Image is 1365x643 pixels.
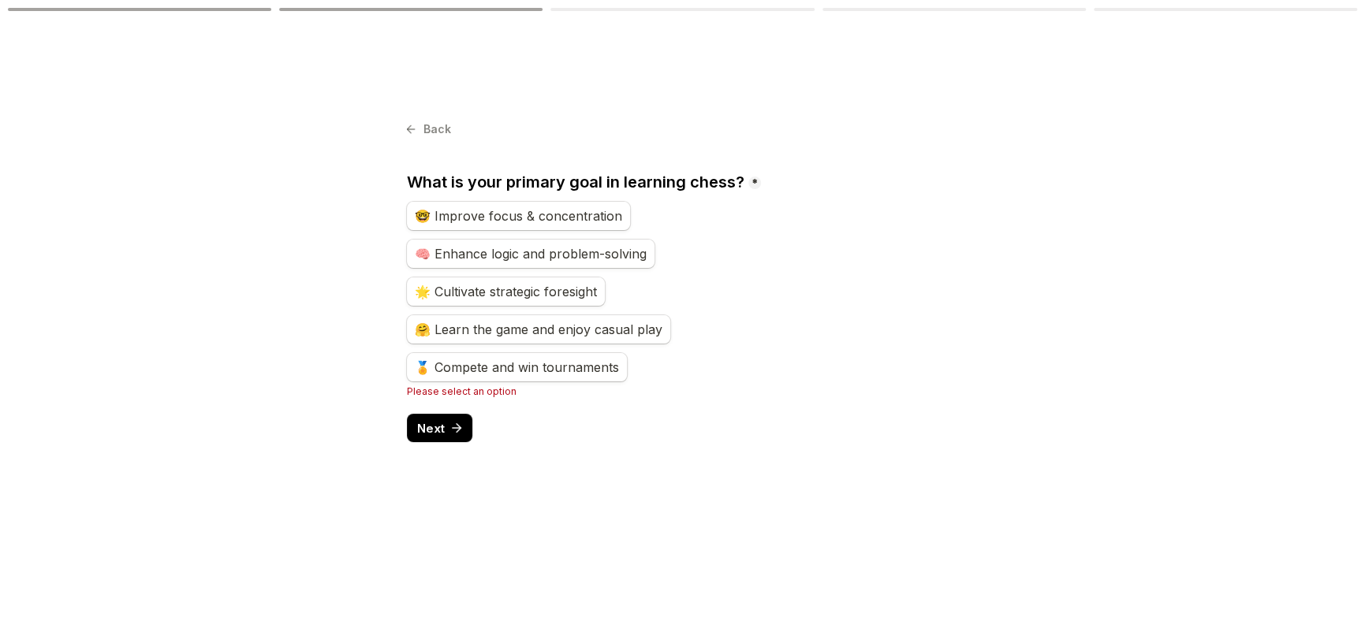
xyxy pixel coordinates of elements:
[407,118,452,140] button: Back
[423,124,451,135] span: Back
[417,422,445,434] span: Next
[407,385,517,397] span: Please select an option
[407,414,473,442] button: Next
[407,173,744,191] span: What is your primary goal in learning chess?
